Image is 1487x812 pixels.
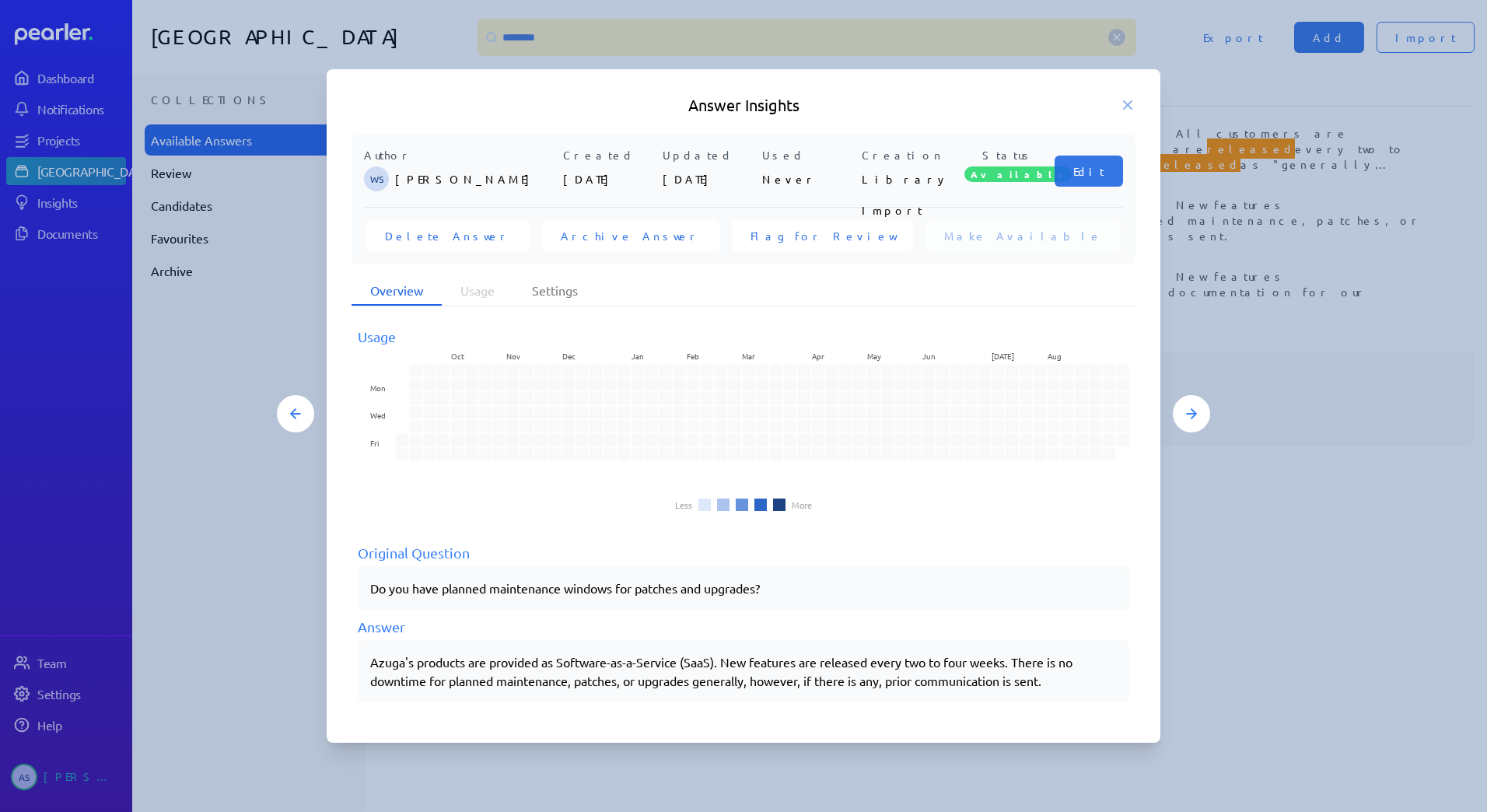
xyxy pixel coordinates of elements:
p: Library Import [862,163,955,194]
p: Updated [663,147,756,163]
li: Usage [442,276,513,306]
p: Creation [862,147,955,163]
text: Nov [506,350,520,362]
span: Available [964,166,1072,182]
h5: Answer Insights [352,94,1135,116]
text: Feb [687,350,699,362]
text: Mar [742,350,755,362]
text: [DATE] [992,350,1014,362]
p: Author [364,147,557,163]
li: Settings [513,276,597,306]
button: Archive Answer [542,220,719,251]
text: Fri [370,437,379,449]
button: Make Available [925,220,1121,251]
text: Dec [562,350,576,362]
button: Next Answer [1173,395,1210,432]
span: Archive Answer [561,228,701,243]
text: May [867,350,881,362]
li: Overview [352,276,442,306]
text: Oct [451,350,464,362]
p: [DATE] [563,163,656,194]
li: More [792,500,812,509]
p: Never [762,163,855,194]
div: Answer [358,616,1129,637]
text: Mon [370,382,386,394]
p: Do you have planned maintenance windows for patches and upgrades? [370,579,1117,597]
text: Jan [632,350,644,362]
p: [PERSON_NAME] [395,163,557,194]
button: Edit [1055,156,1123,187]
div: Usage [358,326,1129,347]
text: Apr [812,350,824,362]
p: [DATE] [663,163,756,194]
li: Less [675,500,692,509]
span: Flag for Review [750,228,894,243]
button: Previous Answer [277,395,314,432]
div: Original Question [358,542,1129,563]
span: Wesley Simpson [364,166,389,191]
button: Flag for Review [732,220,913,251]
div: Azuga's products are provided as Software-as-a-Service (SaaS). New features are released every tw... [370,653,1117,690]
p: Status [961,147,1055,163]
text: Aug [1048,350,1062,362]
p: Used [762,147,855,163]
button: Delete Answer [366,220,530,251]
span: Make Available [944,228,1102,243]
span: Edit [1073,163,1104,179]
p: Created [563,147,656,163]
span: Delete Answer [385,228,511,243]
text: Jun [922,350,936,362]
text: Wed [370,410,386,422]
